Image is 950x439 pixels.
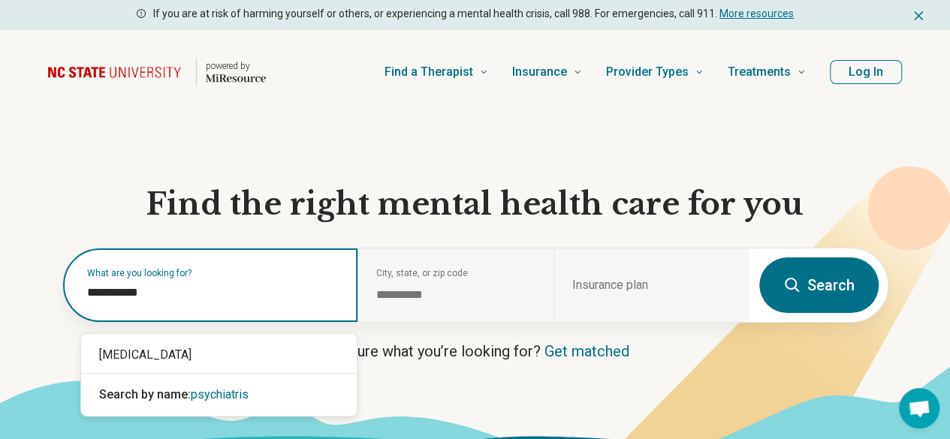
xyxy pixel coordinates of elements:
a: Home page [48,48,266,96]
p: If you are at risk of harming yourself or others, or experiencing a mental health crisis, call 98... [153,6,794,22]
span: Provider Types [606,62,689,83]
span: psychiatris [191,387,249,401]
button: Search [759,257,879,313]
p: powered by [206,60,266,72]
a: Open chat [899,388,939,428]
button: Dismiss [911,6,926,24]
a: More resources [719,8,794,20]
span: Search by name: [99,387,191,401]
div: Suggestions [81,334,357,416]
button: Log In [830,60,902,84]
span: Treatments [728,62,791,83]
p: Not sure what you’re looking for? [62,341,888,362]
span: Insurance [512,62,567,83]
h1: Find the right mental health care for you [62,185,888,224]
a: Get matched [544,342,629,360]
span: Find a Therapist [385,62,473,83]
div: [MEDICAL_DATA] [81,340,357,370]
label: What are you looking for? [87,269,339,278]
